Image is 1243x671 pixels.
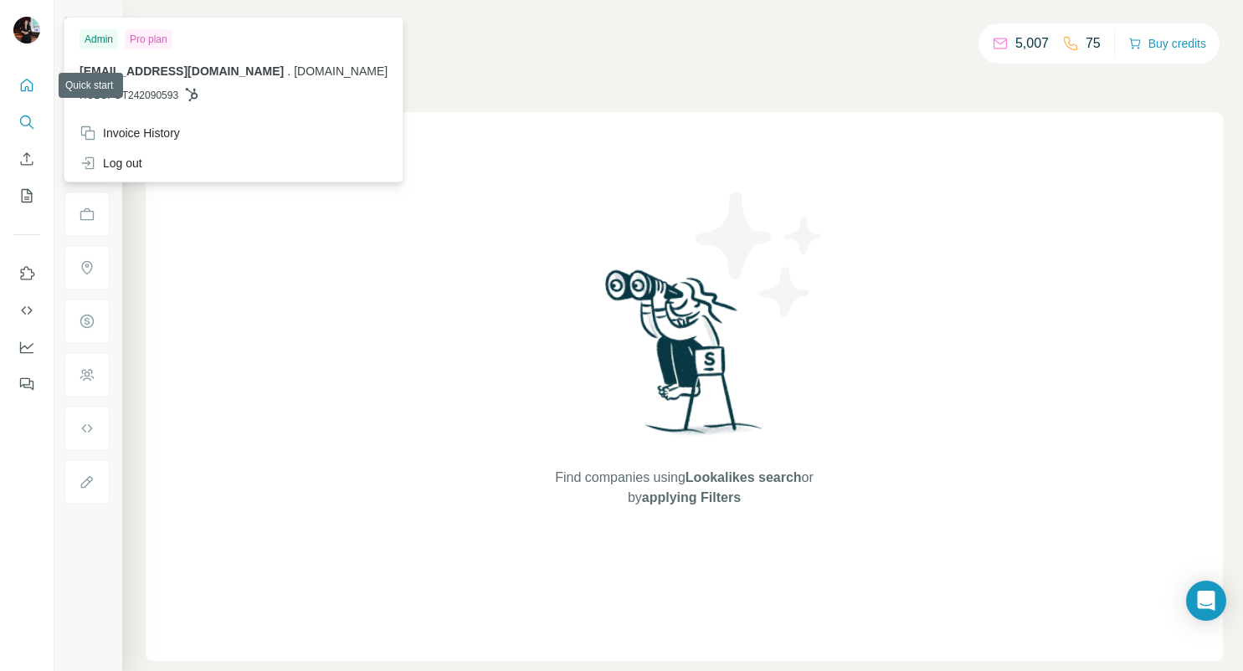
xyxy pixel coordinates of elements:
h4: Search [146,20,1223,44]
button: Feedback [13,369,40,399]
span: Lookalikes search [686,470,802,484]
button: Buy credits [1128,32,1206,55]
p: 5,007 [1015,33,1049,54]
span: HUBSPOT242090593 [80,88,178,103]
button: Quick start [13,70,40,100]
button: Enrich CSV [13,144,40,174]
button: My lists [13,181,40,211]
button: Search [13,107,40,137]
span: applying Filters [642,490,741,505]
div: Admin [80,29,118,49]
button: Use Surfe API [13,295,40,325]
span: Find companies using or by [550,468,818,508]
p: 75 [1086,33,1101,54]
span: [DOMAIN_NAME] [294,64,388,78]
button: Show [52,10,121,35]
img: Avatar [13,17,40,44]
div: Log out [80,155,142,172]
button: Dashboard [13,332,40,362]
span: . [287,64,290,78]
span: [EMAIL_ADDRESS][DOMAIN_NAME] [80,64,284,78]
div: Invoice History [80,125,180,141]
div: Open Intercom Messenger [1186,581,1226,621]
img: Surfe Illustration - Stars [685,179,835,330]
button: Use Surfe on LinkedIn [13,259,40,289]
div: Pro plan [125,29,172,49]
img: Surfe Illustration - Woman searching with binoculars [598,265,772,452]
